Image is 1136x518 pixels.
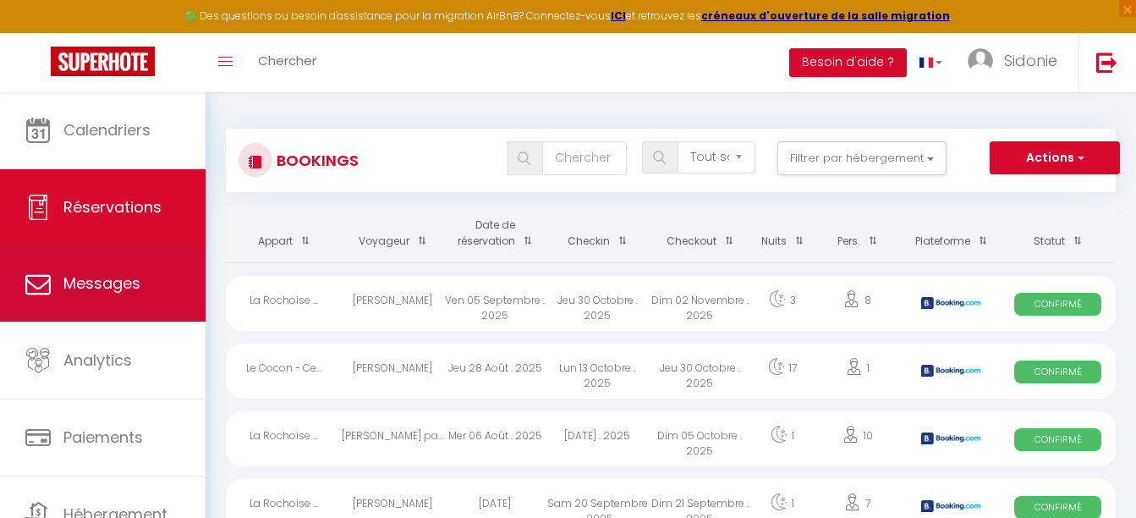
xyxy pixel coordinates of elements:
a: Chercher [245,33,329,92]
button: Actions [990,141,1120,175]
button: Besoin d'aide ? [789,48,907,77]
a: ... Sidonie [955,33,1078,92]
th: Sort by checkout [649,205,751,262]
img: ... [968,48,993,74]
span: Chercher [258,52,316,69]
input: Chercher [542,141,627,175]
th: Sort by status [1000,205,1116,262]
img: Super Booking [51,47,155,76]
th: Sort by nights [751,205,814,262]
span: Sidonie [1004,50,1057,71]
button: Filtrer par hébergement [777,141,947,175]
th: Sort by guest [342,205,444,262]
span: Réservations [63,196,162,218]
a: ICI [611,8,626,23]
span: Analytics [63,350,132,371]
th: Sort by channel [903,205,1001,262]
span: Calendriers [63,119,151,141]
h3: Bookings [272,141,359,179]
th: Sort by checkin [546,205,649,262]
img: logout [1096,52,1117,73]
span: Messages [63,273,140,294]
th: Sort by booking date [444,205,546,262]
iframe: Chat [1064,442,1123,505]
th: Sort by rentals [226,205,342,262]
a: créneaux d'ouverture de la salle migration [701,8,950,23]
th: Sort by people [813,205,902,262]
span: Paiements [63,427,143,448]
